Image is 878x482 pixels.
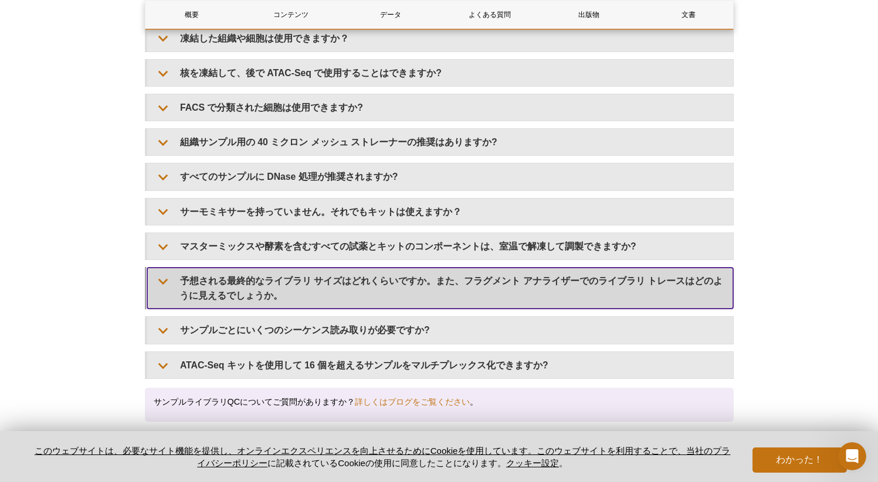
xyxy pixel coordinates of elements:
[443,1,536,29] a: よくある質問
[147,268,733,309] summary: 予想される最終的なライブラリ サイズはどれくらいですか。また、フラグメント アナライザーでのライブラリ トレースはどのように見えるでしょうか。
[179,276,723,300] font: 予想される最終的なライブラリ サイズはどれくらいですか。また、フラグメント アナライザーでのライブラリ トレースはどのように見えるでしょうか。
[380,11,401,19] font: データ
[506,458,559,469] button: クッキー設定
[838,442,866,470] iframe: インターコムライブチャット
[35,446,731,468] a: このウェブサイトは、必要なサイト機能を提供し、オンラインエクスペリエンスを向上させるためにCookieを使用しています。このウェブサイトを利用することで、当社のプライバシーポリシー
[180,33,349,43] font: 凍結した組織や細胞は使用できますか？
[180,172,398,182] font: すべてのサンプルに DNase 処理が推奨されますか?
[145,1,239,29] a: 概要
[147,129,733,155] summary: 組織サンプル用の 40 ミクロン メッシュ ストレーナーの推奨はありますか?
[147,25,733,52] summary: 凍結した組織や細胞は使用できますか？
[642,1,735,29] a: 文書
[147,233,733,259] summary: マスターミックスや酵素を含むすべての試薬とキットのコンポーネントは、室温で解凍して調製できますか?
[180,241,636,251] font: マスターミックスや酵素を含むすべての試薬とキットのコンポーネントは、室温で解凍して調製できますか?
[185,11,199,19] font: 概要
[180,102,363,112] font: FACS で分類された細胞は使用できますか?
[469,11,511,19] font: よくある質問
[180,68,442,78] font: 核を凍結して、後で ATAC-Seq で使用することはできますか?
[470,397,478,406] font: 。
[147,94,733,121] summary: FACS で分類された細胞は使用できますか?
[180,360,548,370] font: ATAC-Seq キットを使用して 16 個を超えるサンプルをマルチプレックス化できますか?
[578,11,599,19] font: 出版物
[559,458,568,468] font: 。
[147,60,733,86] summary: 核を凍結して、後で ATAC-Seq で使用することはできますか?
[776,454,823,464] font: わかった！
[543,1,636,29] a: 出版物
[180,207,462,217] font: サーモミキサーを持っていません。それでもキットは使えますか？
[497,458,506,468] font: 。
[752,447,846,473] button: わかった！
[273,11,309,19] font: コンテンツ
[267,458,497,468] font: に記載されているCookieの使用に同意したことになります
[147,199,733,225] summary: サーモミキサーを持っていません。それでもキットは使えますか？
[180,137,497,147] font: 組織サンプル用の 40 ミクロン メッシュ ストレーナーの推奨はありますか?
[147,163,733,190] summary: すべてのサンプルに DNase 処理が推奨されますか?
[245,1,338,29] a: コンテンツ
[344,1,437,29] a: データ
[154,397,355,406] font: サンプルライブラリQCについてご質問がありますか？
[147,352,733,378] summary: ATAC-Seq キットを使用して 16 個を超えるサンプルをマルチプレックス化できますか?
[147,317,733,343] summary: サンプルごとにいくつのシーケンス読み取りが必要ですか?
[180,325,430,335] font: サンプルごとにいくつのシーケンス読み取りが必要ですか?
[355,396,470,407] a: 詳しくはブログをご覧ください
[506,458,559,468] font: クッキー設定
[682,11,696,19] font: 文書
